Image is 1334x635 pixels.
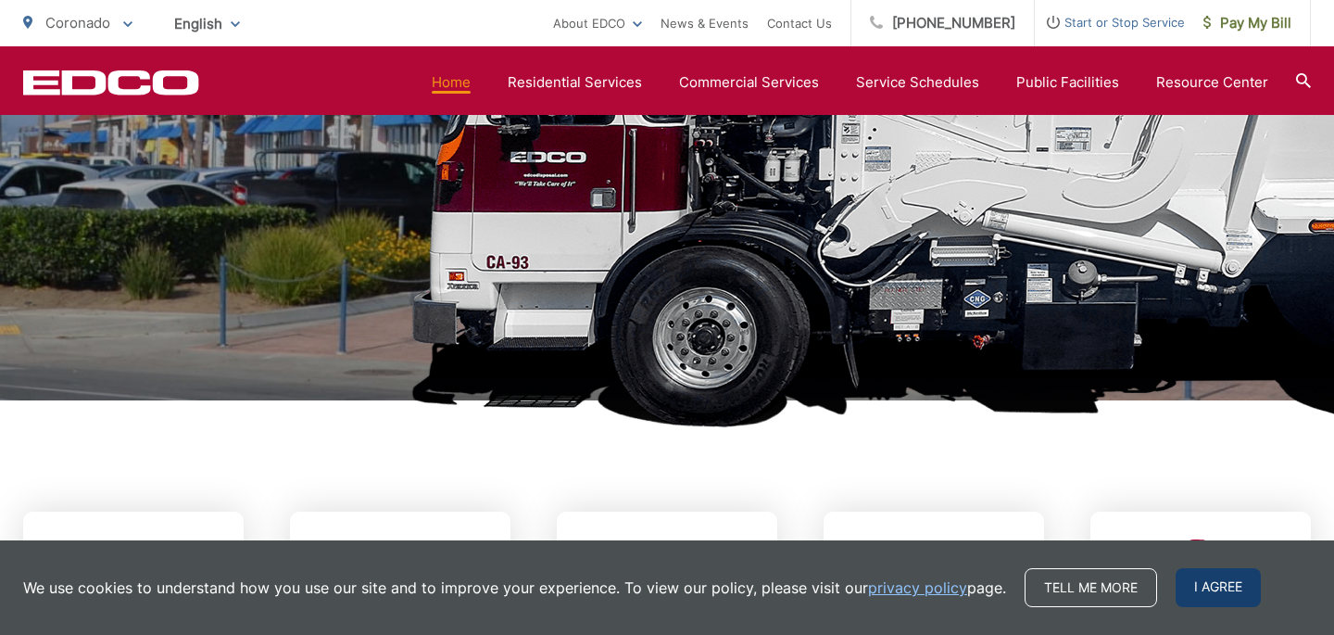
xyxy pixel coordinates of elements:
a: Tell me more [1025,568,1157,607]
a: privacy policy [868,577,967,599]
a: Home [432,71,471,94]
span: English [160,7,254,40]
a: Residential Services [508,71,642,94]
a: Commercial Services [679,71,819,94]
a: About EDCO [553,12,642,34]
span: Pay My Bill [1203,12,1291,34]
a: EDCD logo. Return to the homepage. [23,70,199,95]
span: I agree [1176,568,1261,607]
a: Contact Us [767,12,832,34]
a: News & Events [661,12,749,34]
a: Public Facilities [1016,71,1119,94]
a: Service Schedules [856,71,979,94]
p: We use cookies to understand how you use our site and to improve your experience. To view our pol... [23,577,1006,599]
a: Resource Center [1156,71,1268,94]
span: Coronado [45,14,110,32]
